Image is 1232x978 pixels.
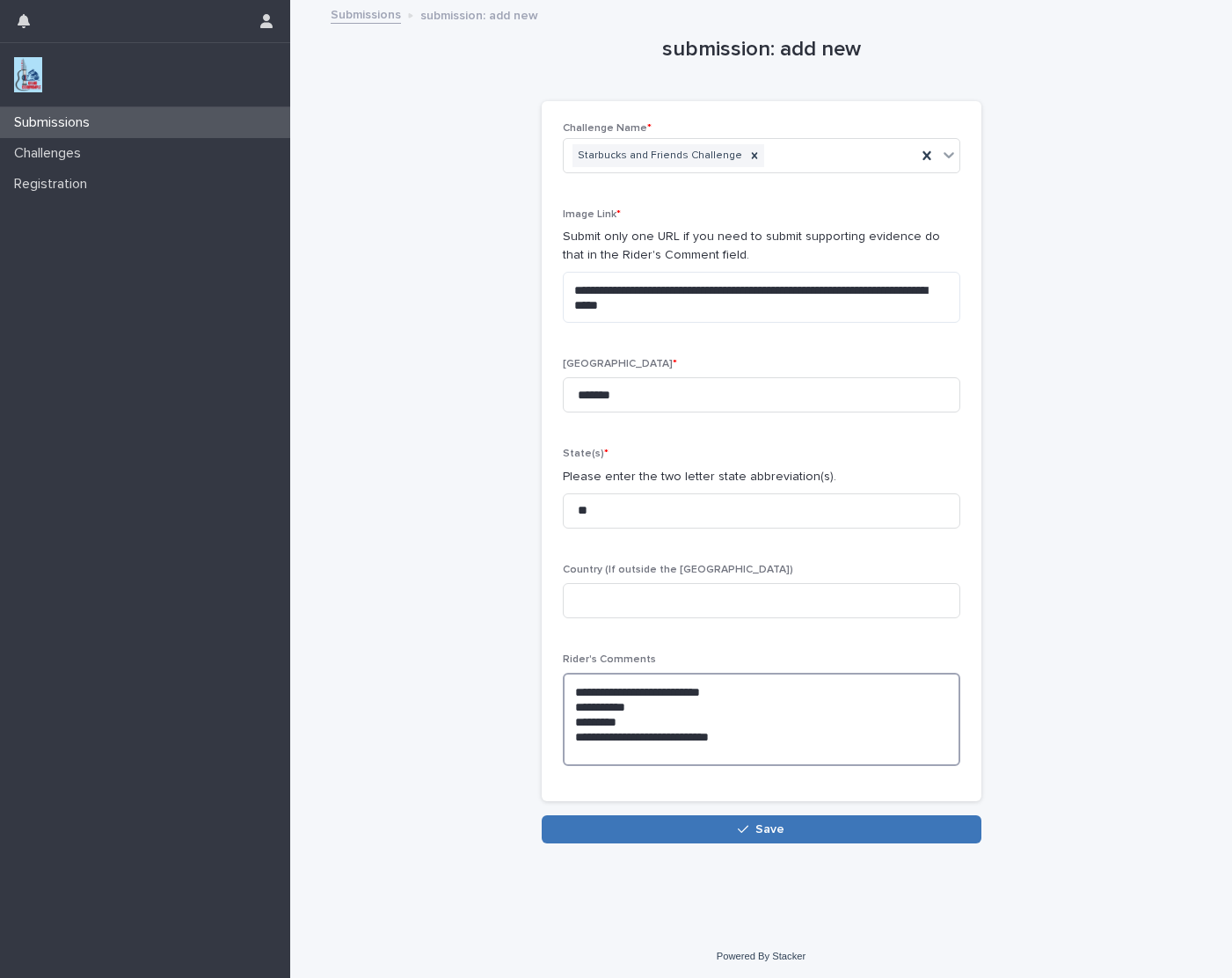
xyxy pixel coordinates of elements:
button: Save [542,815,981,843]
a: Powered By Stacker [717,951,806,961]
p: Registration [7,176,101,193]
h1: submission: add new [542,37,981,62]
p: Challenges [7,145,95,162]
span: [GEOGRAPHIC_DATA] [563,359,677,369]
span: State(s) [563,449,609,459]
span: Challenge Name [563,123,652,134]
p: Submissions [7,114,104,131]
p: Submit only one URL if you need to submit supporting evidence do that in the Rider's Comment field. [563,228,960,265]
p: Please enter the two letter state abbreviation(s). [563,468,960,486]
a: Submissions [331,4,401,24]
p: submission: add new [420,4,538,24]
div: Starbucks and Friends Challenge [572,144,745,168]
span: Rider's Comments [563,654,656,665]
span: Image Link [563,209,621,220]
img: jxsLJbdS1eYBI7rVAS4p [14,57,42,92]
span: Save [755,823,784,836]
span: Country (If outside the [GEOGRAPHIC_DATA]) [563,565,793,575]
